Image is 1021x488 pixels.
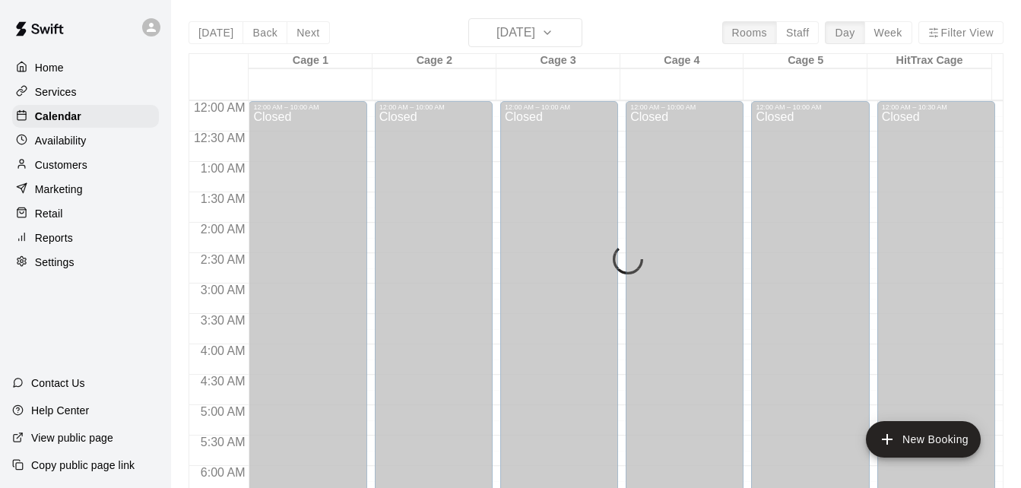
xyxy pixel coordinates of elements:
p: Calendar [35,109,81,124]
p: Copy public page link [31,458,135,473]
span: 2:30 AM [197,253,249,266]
div: Cage 4 [620,54,744,68]
a: Retail [12,202,159,225]
div: 12:00 AM – 10:00 AM [756,103,864,111]
div: HitTrax Cage [867,54,991,68]
span: 2:00 AM [197,223,249,236]
button: add [866,421,981,458]
span: 5:30 AM [197,436,249,448]
div: 12:00 AM – 10:30 AM [882,103,991,111]
a: Availability [12,129,159,152]
a: Home [12,56,159,79]
p: Services [35,84,77,100]
span: 12:30 AM [190,132,249,144]
p: Contact Us [31,376,85,391]
a: Services [12,81,159,103]
span: 4:00 AM [197,344,249,357]
span: 1:30 AM [197,192,249,205]
a: Marketing [12,178,159,201]
div: 12:00 AM – 10:00 AM [505,103,614,111]
p: Help Center [31,403,89,418]
span: 6:00 AM [197,466,249,479]
span: 12:00 AM [190,101,249,114]
a: Customers [12,154,159,176]
p: View public page [31,430,113,445]
div: Cage 2 [373,54,496,68]
div: 12:00 AM – 10:00 AM [253,103,362,111]
a: Reports [12,227,159,249]
span: 4:30 AM [197,375,249,388]
div: 12:00 AM – 10:00 AM [630,103,739,111]
div: Cage 3 [496,54,620,68]
p: Marketing [35,182,83,197]
p: Settings [35,255,75,270]
p: Retail [35,206,63,221]
a: Calendar [12,105,159,128]
p: Availability [35,133,87,148]
div: Cage 1 [249,54,373,68]
div: 12:00 AM – 10:00 AM [379,103,488,111]
span: 5:00 AM [197,405,249,418]
p: Home [35,60,64,75]
p: Customers [35,157,87,173]
div: Cage 5 [744,54,867,68]
a: Settings [12,251,159,274]
p: Reports [35,230,73,246]
span: 3:30 AM [197,314,249,327]
span: 3:00 AM [197,284,249,296]
span: 1:00 AM [197,162,249,175]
